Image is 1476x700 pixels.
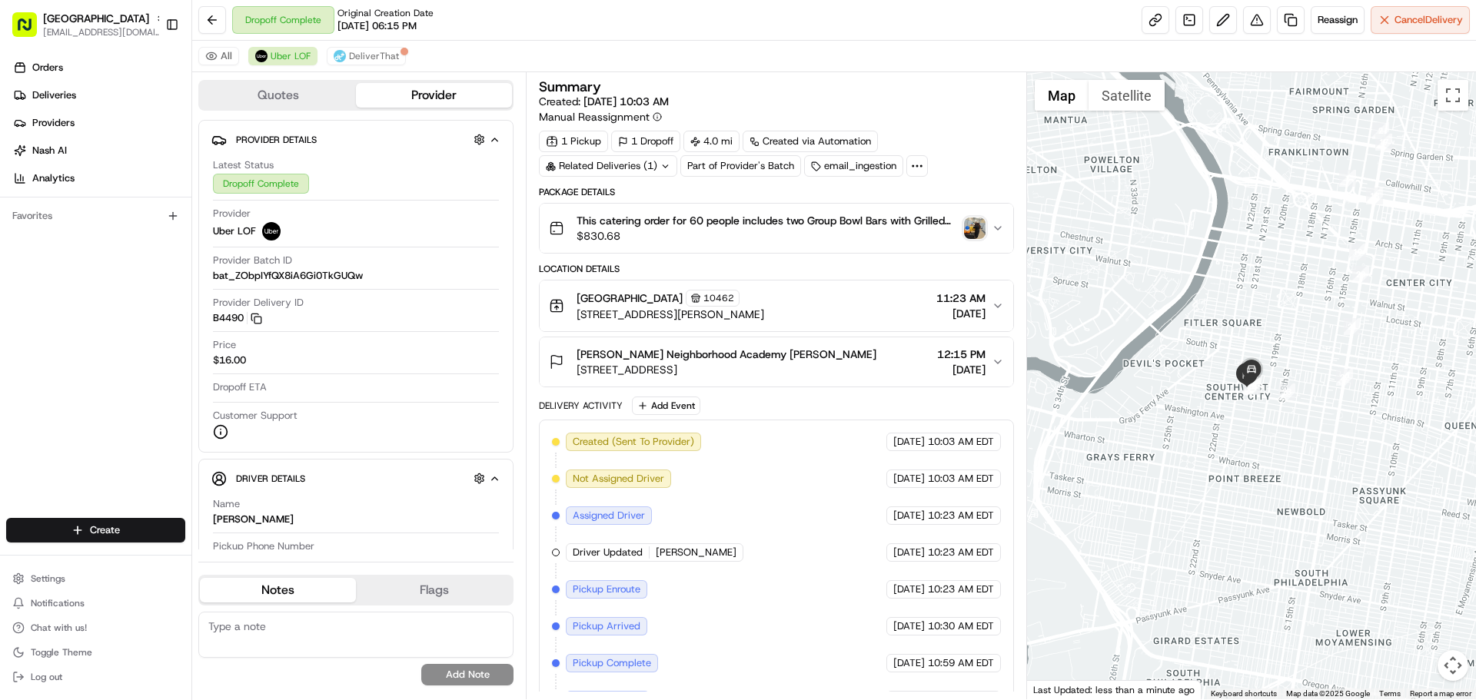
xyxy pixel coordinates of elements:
span: Toggle Theme [31,646,92,659]
button: Quotes [200,83,356,108]
a: Deliveries [6,83,191,108]
span: Pickup Enroute [573,582,640,596]
span: [STREET_ADDRESS][PERSON_NAME] [577,307,764,322]
span: 12:15 PM [937,347,986,362]
button: photo_proof_of_delivery image [964,217,986,239]
span: Price [213,338,236,352]
button: Show street map [1035,80,1089,111]
button: CancelDelivery [1371,6,1470,34]
button: Uber LOF [248,47,317,65]
span: [GEOGRAPHIC_DATA] [43,11,149,26]
span: Nash AI [32,144,67,158]
span: bat_ZObpIYfQX8iA6Gi0TkGUQw [213,269,363,283]
button: [PERSON_NAME] Neighborhood Academy [PERSON_NAME][STREET_ADDRESS]12:15 PM[DATE] [540,337,1012,386]
a: Analytics [6,166,191,191]
div: 19 [1349,244,1366,260]
img: uber-new-logo.jpeg [262,222,281,241]
span: Assigned Driver [573,509,645,523]
span: Provider Batch ID [213,254,292,267]
span: 10:30 AM EDT [928,619,994,633]
div: email_ingestion [804,155,903,177]
div: 17 [1375,134,1392,151]
h3: Summary [539,80,601,94]
span: Customer Support [213,409,298,423]
button: B4490 [213,311,262,325]
span: [DATE] 10:03 AM [583,95,669,108]
button: Provider Details [211,127,500,152]
div: 1 [1339,170,1356,187]
span: Settings [31,572,65,585]
div: 2 [1372,122,1389,139]
span: 10:03 AM EDT [928,472,994,486]
button: Flags [356,578,512,602]
span: Reassign [1318,13,1358,27]
span: 10:23 AM EDT [928,582,994,596]
span: 10462 [703,292,734,304]
button: Notes [200,578,356,602]
span: [DATE] [893,546,925,559]
a: Open this area in Google Maps (opens a new window) [1031,679,1082,699]
a: Created via Automation [743,131,878,152]
button: Notifications [6,592,185,614]
div: Package Details [539,186,1013,198]
span: [DATE] [937,362,986,377]
span: Name [213,497,240,511]
span: Manual Reassignment [539,109,650,124]
button: This catering order for 60 people includes two Group Bowl Bars with Grilled Chicken, one Group Bo... [540,204,1012,253]
button: Map camera controls [1438,650,1468,681]
div: 4.0 mi [683,131,740,152]
span: Analytics [32,171,75,185]
span: [STREET_ADDRESS] [577,362,876,377]
span: Provider [213,207,251,221]
span: Uber LOF [213,224,256,238]
span: Latest Status [213,158,274,172]
button: Settings [6,568,185,589]
a: Report a map error [1410,689,1471,698]
span: [DATE] [893,656,925,670]
span: 11:23 AM [936,290,986,306]
div: 20 [1352,266,1369,283]
span: Provider Details [236,134,317,146]
span: Created: [539,94,669,109]
span: Dropoff ETA [213,380,267,394]
button: [EMAIL_ADDRESS][DOMAIN_NAME] [43,26,166,38]
div: Last Updated: less than a minute ago [1027,680,1202,699]
span: Providers [32,116,75,130]
a: Orders [6,55,191,80]
span: Map data ©2025 Google [1286,689,1370,698]
span: 10:03 AM EDT [928,435,994,449]
span: Not Assigned Driver [573,472,664,486]
div: 25 [1244,378,1261,395]
span: This catering order for 60 people includes two Group Bowl Bars with Grilled Chicken, one Group Bo... [577,213,957,228]
span: $830.68 [577,228,957,244]
button: [GEOGRAPHIC_DATA]10462[STREET_ADDRESS][PERSON_NAME]11:23 AM[DATE] [540,280,1012,331]
div: 1 Pickup [539,131,608,152]
span: Chat with us! [31,622,87,634]
span: [DATE] [893,509,925,523]
button: Show satellite imagery [1089,80,1165,111]
button: Add Event [632,396,700,415]
div: Location Details [539,263,1013,275]
span: 10:23 AM EDT [928,509,994,523]
span: Notifications [31,597,85,609]
img: uber-new-logo.jpeg [255,50,268,62]
span: 10:59 AM EDT [928,656,994,670]
span: [DATE] [936,306,986,321]
button: Toggle Theme [6,642,185,663]
div: Delivery Activity [539,400,623,412]
span: [DATE] 06:15 PM [337,19,417,33]
img: profile_deliverthat_partner.png [334,50,346,62]
span: Create [90,523,120,537]
span: Pickup Arrived [573,619,640,633]
span: Driver Details [236,473,305,485]
span: [PERSON_NAME] Neighborhood Academy [PERSON_NAME] [577,347,876,362]
span: Driver Updated [573,546,643,559]
div: 23 [1278,383,1295,400]
div: Related Deliveries (1) [539,155,677,177]
span: Pickup Complete [573,656,651,670]
span: Cancel Delivery [1395,13,1463,27]
span: [DATE] [893,435,925,449]
span: 10:23 AM EDT [928,546,994,559]
div: 22 [1336,369,1353,386]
